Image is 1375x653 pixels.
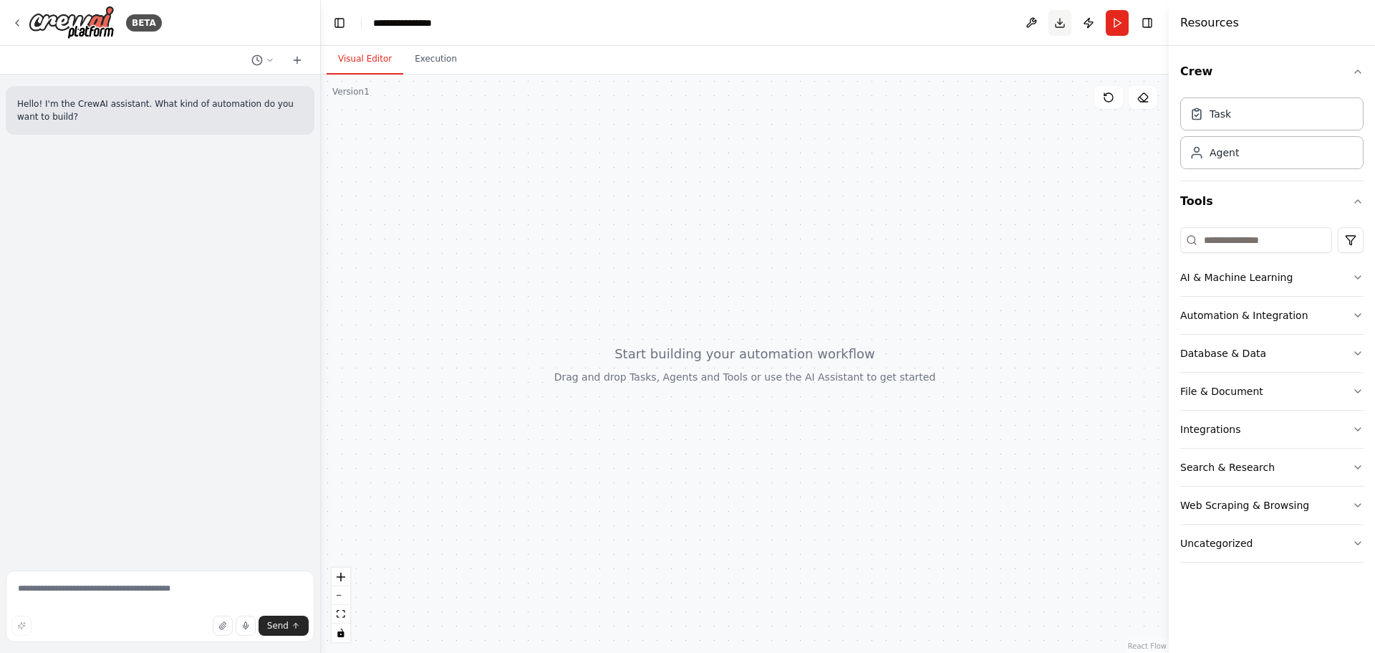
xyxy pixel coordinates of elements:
[332,568,350,642] div: React Flow controls
[213,616,233,636] button: Upload files
[332,624,350,642] button: toggle interactivity
[246,52,280,69] button: Switch to previous chat
[1180,373,1364,410] button: File & Document
[286,52,309,69] button: Start a new chat
[327,44,403,75] button: Visual Editor
[332,605,350,624] button: fit view
[1180,422,1240,437] div: Integrations
[1180,460,1275,475] div: Search & Research
[1180,384,1263,399] div: File & Document
[1180,52,1364,92] button: Crew
[1180,449,1364,486] button: Search & Research
[1180,181,1364,221] button: Tools
[1180,297,1364,334] button: Automation & Integration
[1180,259,1364,296] button: AI & Machine Learning
[332,86,370,97] div: Version 1
[1180,335,1364,372] button: Database & Data
[1180,411,1364,448] button: Integrations
[1180,346,1266,361] div: Database & Data
[11,616,32,636] button: Improve this prompt
[1180,92,1364,181] div: Crew
[1128,642,1167,650] a: React Flow attribution
[29,6,115,39] img: Logo
[403,44,468,75] button: Execution
[1180,536,1253,550] div: Uncategorized
[332,568,350,586] button: zoom in
[1180,525,1364,562] button: Uncategorized
[236,616,256,636] button: Click to speak your automation idea
[332,586,350,605] button: zoom out
[373,16,445,30] nav: breadcrumb
[1180,14,1239,32] h4: Resources
[17,97,303,123] p: Hello! I'm the CrewAI assistant. What kind of automation do you want to build?
[1180,498,1309,513] div: Web Scraping & Browsing
[329,13,349,33] button: Hide left sidebar
[126,14,162,32] div: BETA
[1210,146,1239,160] div: Agent
[1210,107,1231,121] div: Task
[267,620,289,631] span: Send
[1180,487,1364,524] button: Web Scraping & Browsing
[1137,13,1157,33] button: Hide right sidebar
[259,616,309,636] button: Send
[1180,270,1293,285] div: AI & Machine Learning
[1180,308,1308,323] div: Automation & Integration
[1180,221,1364,574] div: Tools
